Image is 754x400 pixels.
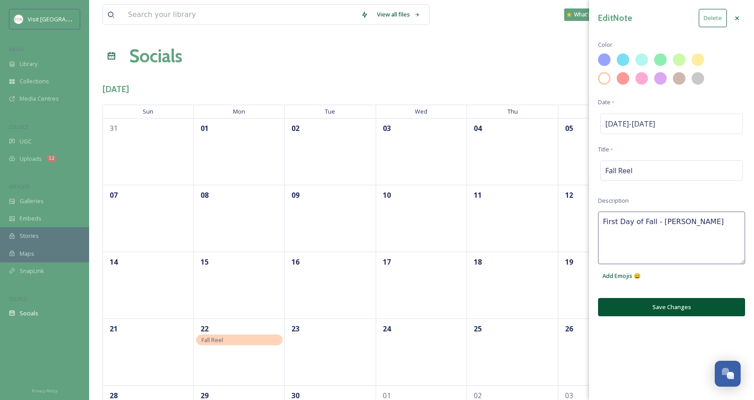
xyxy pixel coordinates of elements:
span: 08 [198,189,211,201]
span: 16 [289,256,302,268]
span: 23 [289,322,302,335]
span: 11 [471,189,484,201]
span: 19 [563,256,575,268]
span: 18 [471,256,484,268]
span: UGC [20,137,32,146]
span: 25 [471,322,484,335]
button: Save Changes [598,298,745,316]
div: #B2F7EF [635,53,648,66]
span: WIDGETS [9,183,29,190]
div: 12 [46,155,57,162]
span: 10 [381,189,393,201]
span: 17 [381,256,393,268]
div: #FFC6A0 [598,72,611,85]
span: [DATE] - [DATE] [605,118,655,129]
span: Media Centres [20,94,59,103]
div: #D1B6B0 [673,72,685,85]
span: 12 [563,189,575,201]
span: Mon [194,105,285,118]
a: Socials [129,43,182,69]
span: 09 [289,189,302,201]
span: 24 [381,322,393,335]
span: MEDIA [9,46,25,53]
span: Fri [558,105,650,118]
span: 22 [198,322,211,335]
button: Open Chat [715,361,741,387]
span: COLLECT [9,123,28,130]
a: Privacy Policy [32,385,57,396]
span: Tue [285,105,376,118]
div: #D9A8F0 [654,72,667,85]
span: 05 [563,122,575,135]
span: 02 [289,122,302,135]
span: Socials [20,309,38,318]
h3: Edit Note [598,12,632,24]
span: Thu [467,105,558,118]
span: Description [598,196,629,205]
a: What's New [564,8,609,21]
span: SnapLink [20,267,44,275]
textarea: First Day of Fall - [PERSON_NAME] [598,212,745,264]
button: Delete [699,9,727,27]
span: 26 [563,322,575,335]
span: Maps [20,249,34,258]
span: Stories [20,232,39,240]
span: Sun [102,105,194,118]
div: #FF9898 [617,72,629,85]
div: #8DEEB2 [654,53,667,66]
span: 04 [471,122,484,135]
span: Fall Reel [201,336,223,344]
span: Galleries [20,197,44,205]
img: images.png [14,15,23,24]
span: Color [598,41,612,49]
a: View all files [373,6,425,23]
span: Visit [GEOGRAPHIC_DATA][PERSON_NAME] [28,15,141,23]
span: 01 [198,122,211,135]
span: 31 [107,122,120,135]
span: 03 [381,122,393,135]
span: 07 [107,189,120,201]
span: Wed [376,105,467,118]
span: SOCIALS [9,295,27,302]
div: #C9C9C9 [692,72,704,85]
div: #96A4FF [598,53,611,66]
span: Library [20,60,37,68]
span: Privacy Policy [32,388,57,394]
span: 14 [107,256,120,268]
span: Add Emojis 😄 [602,272,641,280]
h3: [DATE] [102,83,129,96]
div: #CCFAAA [673,53,685,66]
span: Fall Reel [605,165,632,176]
span: Collections [20,77,49,86]
input: Search your library [123,5,357,24]
div: #FCAAD3 [635,72,648,85]
span: Title [598,145,613,154]
span: Date [598,98,614,106]
span: 21 [107,322,120,335]
div: #7BDFF2 [617,53,629,66]
span: Embeds [20,214,41,223]
span: Uploads [20,155,42,163]
span: 15 [198,256,211,268]
div: #FFEC9F [692,53,704,66]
